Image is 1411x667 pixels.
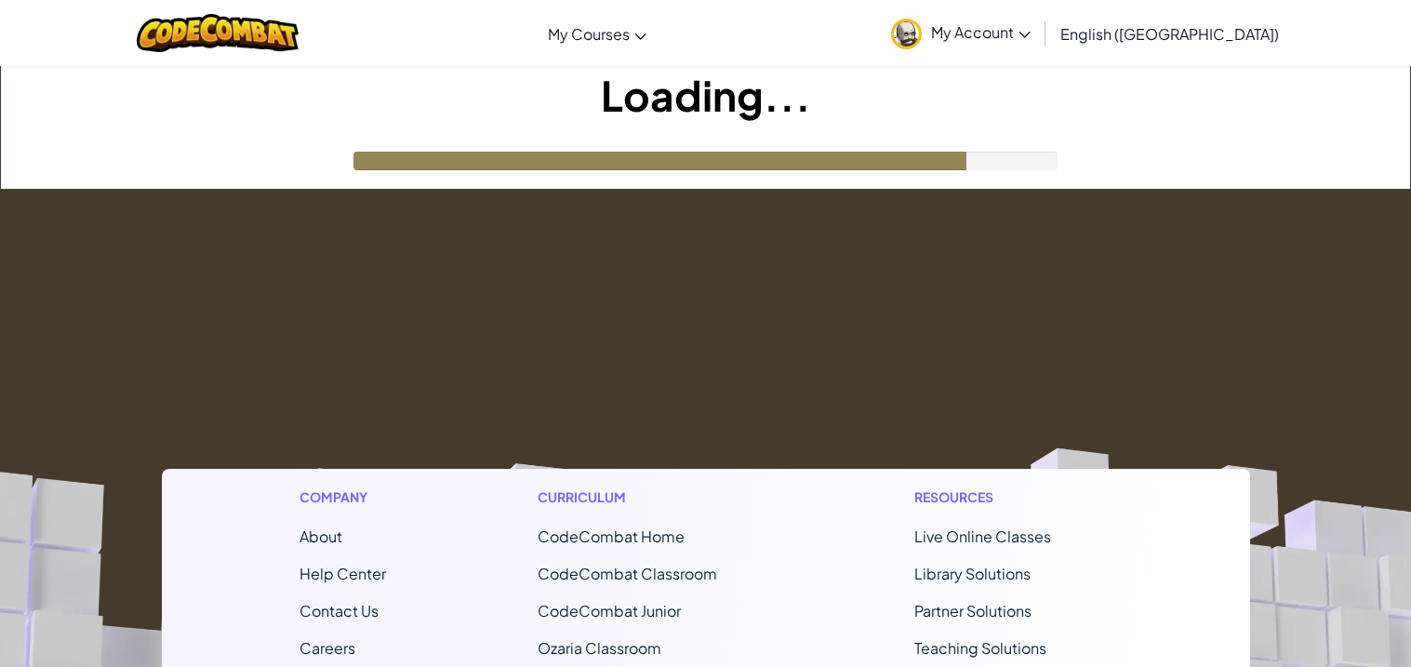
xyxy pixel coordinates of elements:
[1,66,1410,124] h1: Loading...
[300,487,386,507] h1: Company
[538,527,685,546] span: CodeCombat Home
[882,4,1040,62] a: My Account
[914,564,1031,583] a: Library Solutions
[914,638,1046,658] a: Teaching Solutions
[137,14,300,52] img: CodeCombat logo
[539,8,656,59] a: My Courses
[538,487,763,507] h1: Curriculum
[891,19,922,49] img: avatar
[300,527,342,546] a: About
[548,24,630,44] span: My Courses
[300,601,379,620] span: Contact Us
[538,601,681,620] a: CodeCombat Junior
[914,527,1051,546] a: Live Online Classes
[931,22,1031,42] span: My Account
[1060,24,1279,44] span: English ([GEOGRAPHIC_DATA])
[300,638,355,658] a: Careers
[538,564,717,583] a: CodeCombat Classroom
[300,564,386,583] a: Help Center
[914,487,1112,507] h1: Resources
[538,638,661,658] a: Ozaria Classroom
[914,601,1032,620] a: Partner Solutions
[1051,8,1288,59] a: English ([GEOGRAPHIC_DATA])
